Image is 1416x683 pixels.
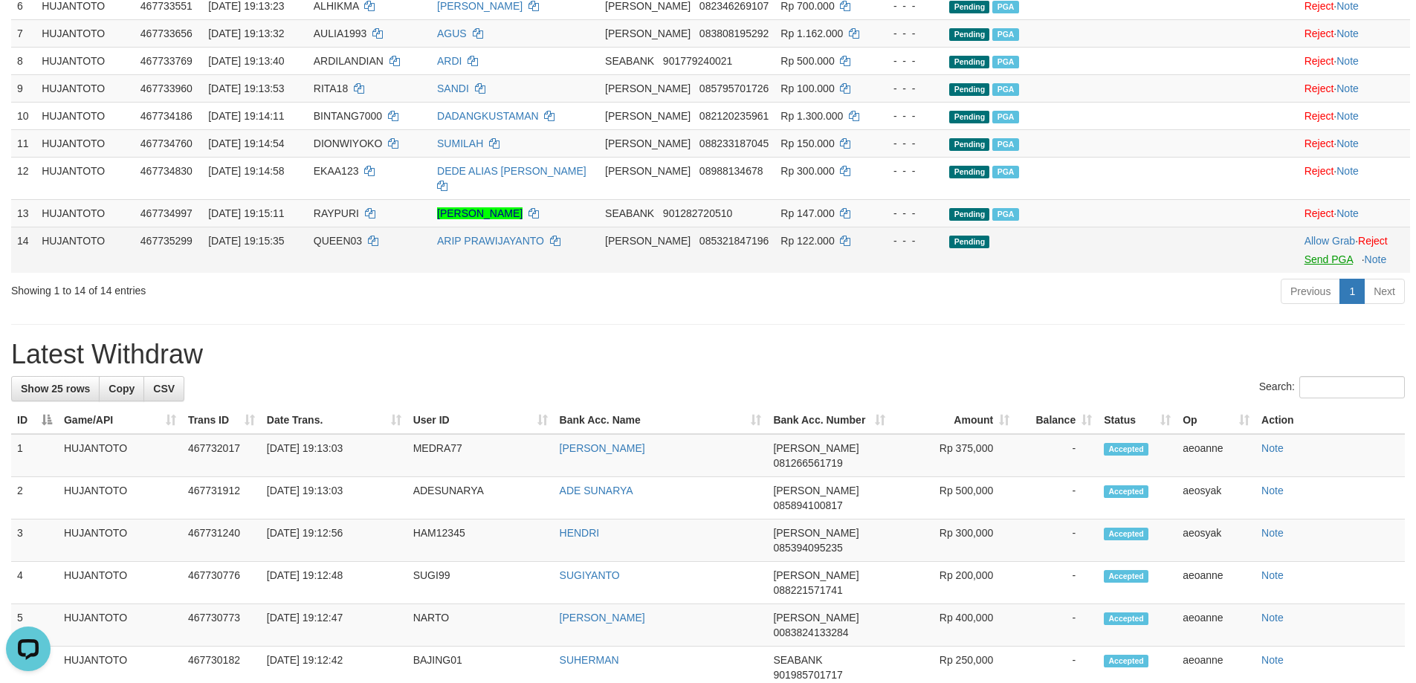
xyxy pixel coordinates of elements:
[1336,207,1359,219] a: Note
[773,627,848,638] span: Copy 0083824133284 to clipboard
[992,56,1018,68] span: Marked by aeoanne
[437,110,539,122] a: DADANGKUSTAMAN
[1305,235,1358,247] span: ·
[879,109,938,123] div: - - -
[949,111,989,123] span: Pending
[208,165,284,177] span: [DATE] 19:14:58
[780,27,843,39] span: Rp 1.162.000
[11,19,36,47] td: 7
[605,110,691,122] span: [PERSON_NAME]
[949,138,989,151] span: Pending
[773,457,842,469] span: Copy 081266561719 to clipboard
[208,137,284,149] span: [DATE] 19:14:54
[1104,655,1148,667] span: Accepted
[58,477,182,519] td: HUJANTOTO
[314,235,362,247] span: QUEEN03
[36,227,135,273] td: HUJANTOTO
[261,604,407,647] td: [DATE] 19:12:47
[773,485,859,496] span: [PERSON_NAME]
[879,233,938,248] div: - - -
[11,277,579,298] div: Showing 1 to 14 of 14 entries
[21,383,90,395] span: Show 25 rows
[605,27,691,39] span: [PERSON_NAME]
[140,27,193,39] span: 467733656
[949,208,989,221] span: Pending
[560,569,620,581] a: SUGIYANTO
[314,165,359,177] span: EKAA123
[11,477,58,519] td: 2
[879,54,938,68] div: - - -
[153,383,175,395] span: CSV
[11,376,100,401] a: Show 25 rows
[314,27,367,39] span: AULIA1993
[58,519,182,562] td: HUJANTOTO
[605,207,654,219] span: SEABANK
[11,519,58,562] td: 3
[773,542,842,554] span: Copy 085394095235 to clipboard
[1305,110,1334,122] a: Reject
[314,110,382,122] span: BINTANG7000
[140,137,193,149] span: 467734760
[1104,485,1148,498] span: Accepted
[261,434,407,477] td: [DATE] 19:13:03
[261,519,407,562] td: [DATE] 19:12:56
[554,407,768,434] th: Bank Acc. Name: activate to sort column ascending
[1104,443,1148,456] span: Accepted
[36,74,135,102] td: HUJANTOTO
[1177,407,1255,434] th: Op: activate to sort column ascending
[949,56,989,68] span: Pending
[949,1,989,13] span: Pending
[560,485,633,496] a: ADE SUNARYA
[36,129,135,157] td: HUJANTOTO
[36,199,135,227] td: HUJANTOTO
[36,157,135,199] td: HUJANTOTO
[1015,562,1098,604] td: -
[1336,82,1359,94] a: Note
[407,434,554,477] td: MEDRA77
[182,604,261,647] td: 467730773
[143,376,184,401] a: CSV
[1015,434,1098,477] td: -
[437,27,467,39] a: AGUS
[182,477,261,519] td: 467731912
[437,82,469,94] a: SANDI
[437,235,544,247] a: ARIP PRAWIJAYANTO
[314,55,384,67] span: ARDILANDIAN
[1177,604,1255,647] td: aeoanne
[140,82,193,94] span: 467733960
[1299,74,1410,102] td: ·
[140,235,193,247] span: 467735299
[208,82,284,94] span: [DATE] 19:13:53
[1177,477,1255,519] td: aeosyak
[1299,376,1405,398] input: Search:
[1305,165,1334,177] a: Reject
[1299,102,1410,129] td: ·
[605,137,691,149] span: [PERSON_NAME]
[407,407,554,434] th: User ID: activate to sort column ascending
[1261,654,1284,666] a: Note
[1015,604,1098,647] td: -
[663,55,732,67] span: Copy 901779240021 to clipboard
[1261,569,1284,581] a: Note
[1299,47,1410,74] td: ·
[182,562,261,604] td: 467730776
[140,207,193,219] span: 467734997
[1305,82,1334,94] a: Reject
[36,19,135,47] td: HUJANTOTO
[780,235,834,247] span: Rp 122.000
[1104,570,1148,583] span: Accepted
[780,137,834,149] span: Rp 150.000
[780,82,834,94] span: Rp 100.000
[773,499,842,511] span: Copy 085894100817 to clipboard
[1305,207,1334,219] a: Reject
[1305,235,1355,247] a: Allow Grab
[1305,27,1334,39] a: Reject
[699,137,769,149] span: Copy 088233187045 to clipboard
[208,207,284,219] span: [DATE] 19:15:11
[140,55,193,67] span: 467733769
[949,28,989,41] span: Pending
[11,199,36,227] td: 13
[773,442,859,454] span: [PERSON_NAME]
[58,562,182,604] td: HUJANTOTO
[11,434,58,477] td: 1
